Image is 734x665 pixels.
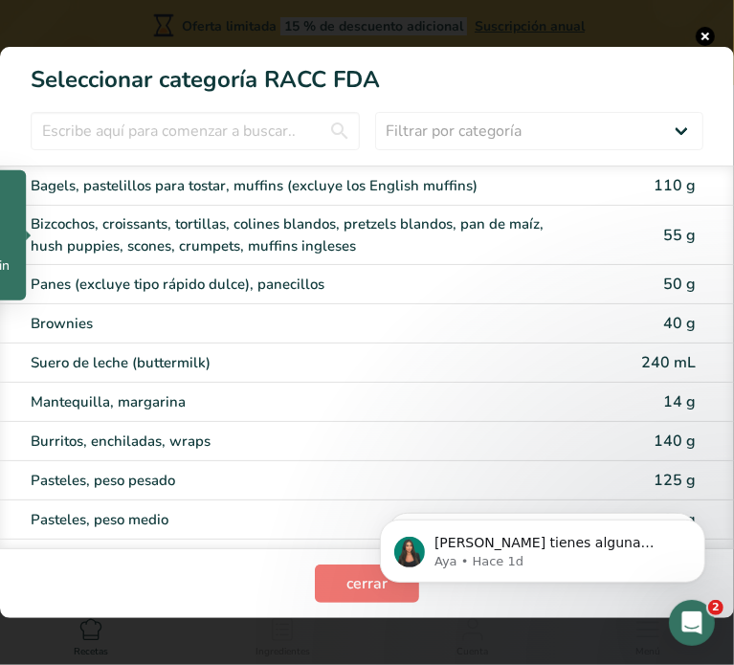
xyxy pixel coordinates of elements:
div: Panes (excluye tipo rápido dulce), panecillos [31,274,547,296]
div: Pasteles, peso ligero (angel food, chiffon o bizcocho sin glaseado ni relleno) [31,548,547,570]
button: cerrar [315,565,419,603]
div: Pasteles, peso pesado [31,470,547,492]
span: 140 g [654,431,696,452]
span: 125 g [654,470,696,491]
iframe: Intercom notifications mensaje [351,479,734,613]
div: Brownies [31,313,547,335]
span: 240 mL [641,352,696,373]
span: 55 g [663,225,696,246]
div: Mantequilla, margarina [31,391,547,413]
span: cerrar [346,572,388,595]
span: 40 g [663,313,696,334]
div: Bizcochos, croissants, tortillas, colines blandos, pretzels blandos, pan de maíz, hush puppies, s... [31,213,547,256]
span: 2 [708,600,723,615]
div: Burritos, enchiladas, wraps [31,431,547,453]
span: 110 g [654,175,696,196]
input: Escribe aquí para comenzar a buscar.. [31,112,360,150]
div: Suero de leche (buttermilk) [31,352,547,374]
div: Bagels, pastelillos para tostar, muffins (excluye los English muffins) [31,175,547,197]
div: Pasteles, peso medio [31,509,547,531]
span: 50 g [663,274,696,295]
iframe: Intercom live chat [669,600,715,646]
span: 14 g [663,391,696,412]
